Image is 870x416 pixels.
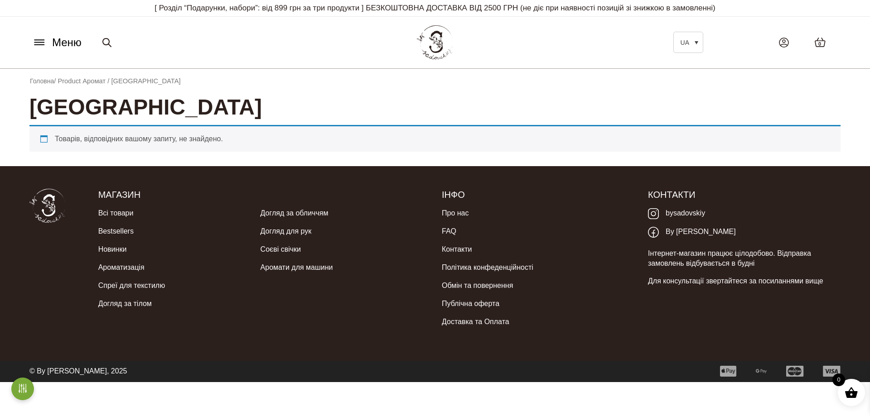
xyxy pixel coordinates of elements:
h5: Магазин [98,189,428,201]
a: By [PERSON_NAME] [648,223,736,241]
nav: Breadcrumb [30,76,840,86]
a: Всі товари [98,204,134,222]
a: Політика конфеденційності [442,258,533,277]
span: 0 [832,373,845,386]
a: 0 [805,28,835,57]
a: Догляд для рук [261,222,312,240]
a: Новинки [98,240,127,258]
h1: [GEOGRAPHIC_DATA] [29,93,841,121]
a: Bestsellers [98,222,134,240]
div: Товарів, відповідних вашому запиту, не знайдено. [29,125,841,152]
a: Головна [30,77,54,85]
a: Про нас [442,204,469,222]
span: UA [681,39,689,46]
img: BY SADOVSKIY [417,25,453,59]
a: UA [673,32,703,53]
span: 0 [818,40,821,48]
span: Меню [52,34,82,51]
p: Для консультації звертайтеся за посиланнями вище [648,276,841,286]
a: Соєві свічки [261,240,301,258]
a: Догляд за тілом [98,295,152,313]
a: Ароматизація [98,258,145,277]
p: Інтернет-магазин працює цілодобово. Відправка замовлень відбувається в будні [648,249,841,269]
a: Контакти [442,240,472,258]
a: Спреї для текстилю [98,277,165,295]
button: Меню [29,34,84,51]
a: bysadovskiy [648,204,705,223]
p: © By [PERSON_NAME], 2025 [29,366,127,376]
a: FAQ [442,222,456,240]
a: Аромати для машини [261,258,333,277]
a: Доставка та Оплата [442,313,509,331]
h5: Контакти [648,189,841,201]
a: Догляд за обличчям [261,204,329,222]
h5: Інфо [442,189,634,201]
a: Обмін та повернення [442,277,513,295]
a: Публічна оферта [442,295,499,313]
